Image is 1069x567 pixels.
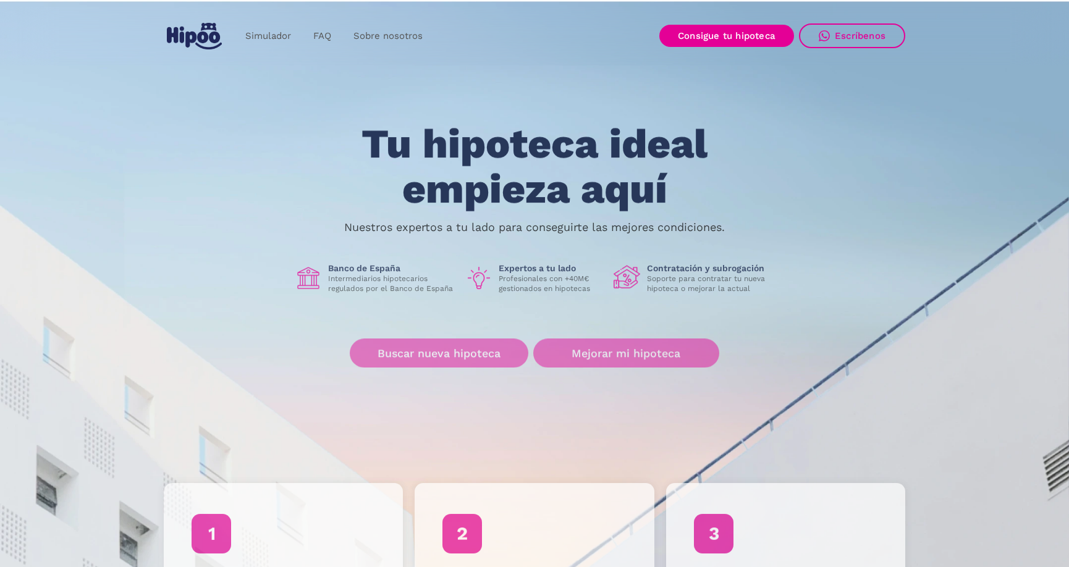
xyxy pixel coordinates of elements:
a: Escríbenos [799,23,905,48]
a: Buscar nueva hipoteca [350,339,528,368]
h1: Expertos a tu lado [499,262,604,274]
div: Escríbenos [835,30,885,41]
h1: Tu hipoteca ideal empieza aquí [300,122,769,211]
p: Nuestros expertos a tu lado para conseguirte las mejores condiciones. [344,222,725,232]
a: FAQ [302,24,342,48]
p: Intermediarios hipotecarios regulados por el Banco de España [328,274,455,293]
p: Soporte para contratar tu nueva hipoteca o mejorar la actual [647,274,774,293]
a: Consigue tu hipoteca [659,25,794,47]
a: Mejorar mi hipoteca [533,339,719,368]
h1: Contratación y subrogación [647,262,774,274]
a: Simulador [234,24,302,48]
p: Profesionales con +40M€ gestionados en hipotecas [499,274,604,293]
h1: Banco de España [328,262,455,274]
a: home [164,18,224,54]
a: Sobre nosotros [342,24,434,48]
